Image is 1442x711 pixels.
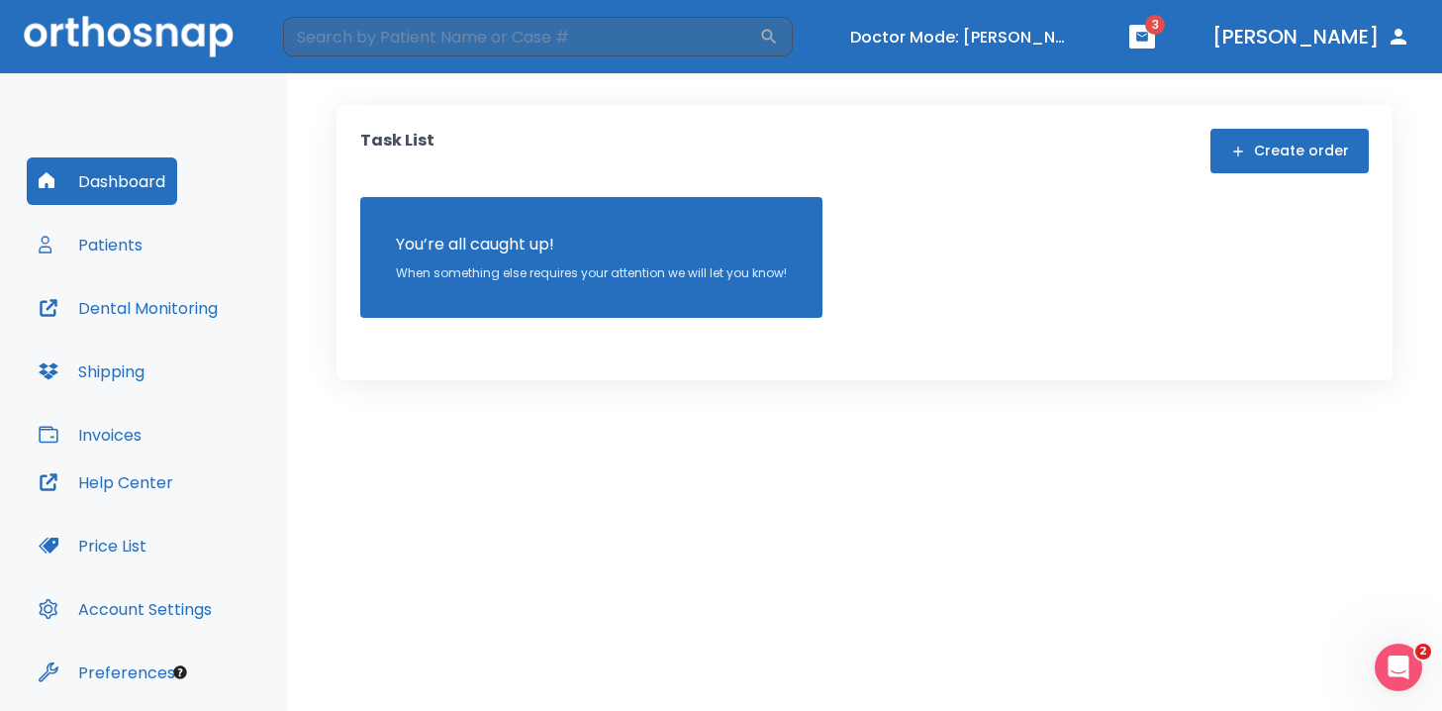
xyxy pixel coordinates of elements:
button: Invoices [27,411,153,458]
p: Task List [360,129,434,173]
button: Help Center [27,458,185,506]
button: [PERSON_NAME] [1204,19,1418,54]
button: Patients [27,221,154,268]
p: You’re all caught up! [396,233,787,256]
p: When something else requires your attention we will let you know! [396,264,787,282]
input: Search by Patient Name or Case # [283,17,759,56]
button: Dashboard [27,157,177,205]
span: 2 [1415,644,1431,660]
button: Dental Monitoring [27,284,230,332]
div: Tooltip anchor [171,663,189,681]
span: 3 [1145,15,1165,35]
img: Orthosnap [24,16,234,56]
iframe: Intercom live chat [1375,644,1422,691]
button: Account Settings [27,585,224,633]
button: Create order [1210,129,1369,173]
button: Preferences [27,649,187,696]
button: Doctor Mode: [PERSON_NAME] [842,21,1080,53]
button: Shipping [27,348,156,395]
button: Price List [27,522,158,569]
